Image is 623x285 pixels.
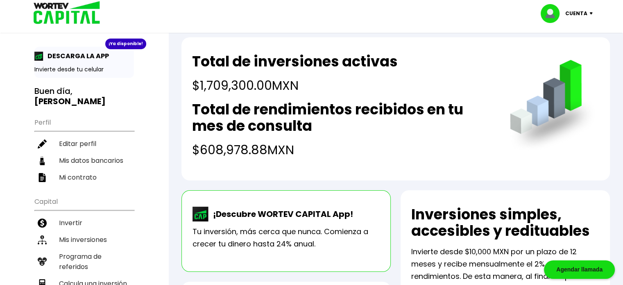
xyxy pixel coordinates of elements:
a: Mis inversiones [34,231,134,248]
img: contrato-icon.f2db500c.svg [38,173,47,182]
img: recomiendanos-icon.9b8e9327.svg [38,257,47,266]
img: inversiones-icon.6695dc30.svg [38,235,47,244]
h4: $608,978.88 MXN [192,141,494,159]
img: profile-image [541,4,565,23]
h2: Inversiones simples, accesibles y redituables [411,206,599,239]
div: Agendar llamada [544,260,615,279]
a: Invertir [34,214,134,231]
a: Editar perfil [34,135,134,152]
img: grafica.516fef24.png [506,60,599,153]
h2: Total de inversiones activas [192,53,398,70]
img: icon-down [587,12,598,15]
p: Tu inversión, más cerca que nunca. Comienza a crecer tu dinero hasta 24% anual. [193,226,380,250]
img: app-icon [34,52,43,61]
b: [PERSON_NAME] [34,96,106,107]
p: DESCARGA LA APP [43,51,109,61]
img: editar-icon.952d3147.svg [38,139,47,148]
a: Programa de referidos [34,248,134,275]
div: ¡Ya disponible! [105,39,146,49]
a: Mis datos bancarios [34,152,134,169]
p: ¡Descubre WORTEV CAPITAL App! [209,208,353,220]
img: invertir-icon.b3b967d7.svg [38,219,47,228]
h3: Buen día, [34,86,134,107]
a: Mi contrato [34,169,134,186]
ul: Perfil [34,113,134,186]
p: Cuenta [565,7,587,20]
h4: $1,709,300.00 MXN [192,76,398,95]
img: datos-icon.10cf9172.svg [38,156,47,165]
img: wortev-capital-app-icon [193,207,209,221]
p: Invierte desde tu celular [34,65,134,74]
h2: Total de rendimientos recibidos en tu mes de consulta [192,101,494,134]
